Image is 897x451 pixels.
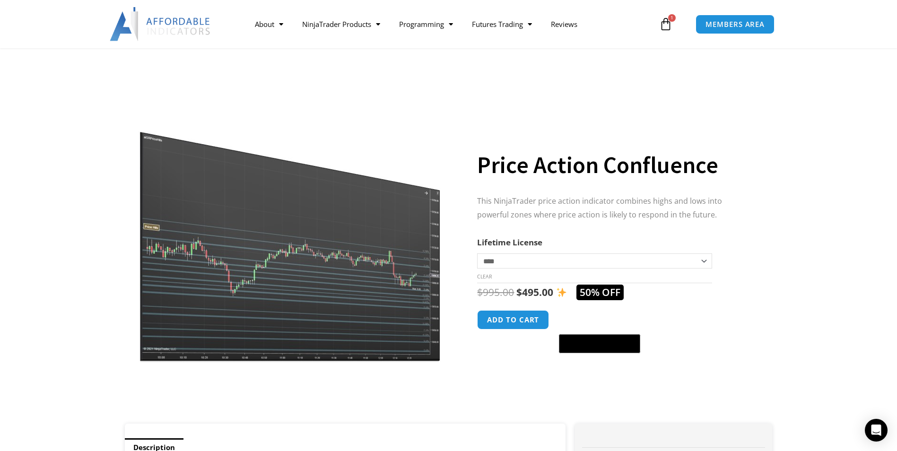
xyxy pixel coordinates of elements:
bdi: 495.00 [516,286,553,299]
iframe: Secure express checkout frame [557,309,642,331]
button: Buy with GPay [559,334,640,353]
a: Futures Trading [462,13,541,35]
span: 1 [668,14,676,22]
a: About [245,13,293,35]
img: ✨ [557,287,566,297]
bdi: 995.00 [477,286,514,299]
iframe: PayPal Message 1 [477,359,753,367]
label: Lifetime License [477,237,542,248]
div: Open Intercom Messenger [865,419,888,442]
span: 50% OFF [576,285,624,300]
button: Add to cart [477,310,549,330]
img: LogoAI | Affordable Indicators – NinjaTrader [110,7,211,41]
a: Reviews [541,13,587,35]
nav: Menu [245,13,657,35]
a: 1 [645,10,687,38]
span: $ [516,286,522,299]
a: MEMBERS AREA [696,15,775,34]
a: Clear options [477,273,492,280]
h1: Price Action Confluence [477,148,753,182]
a: NinjaTrader Products [293,13,390,35]
span: MEMBERS AREA [705,21,765,28]
a: Programming [390,13,462,35]
span: $ [477,286,483,299]
span: This NinjaTrader price action indicator combines highs and lows into powerful zones where price a... [477,196,722,220]
img: Price Action Confluence 2 [138,101,442,362]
